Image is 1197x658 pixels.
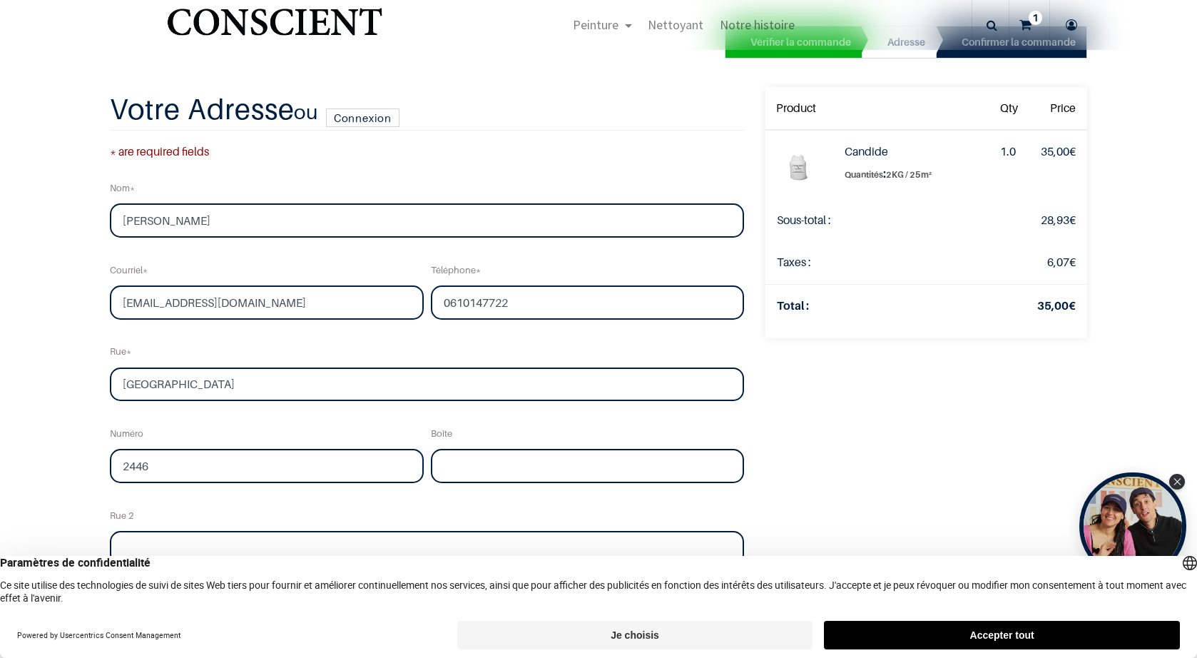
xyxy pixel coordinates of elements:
th: Qty [989,87,1029,130]
label: Boîte [431,418,452,449]
label: Rue [110,337,131,368]
div: Tolstoy bubble widget [1079,472,1186,579]
span: Peinture [573,16,618,33]
small: ou [294,100,319,123]
img: Candide (2KG / 25m²) [776,142,822,188]
span: 6,07 [1047,255,1069,269]
strong: Total : [777,298,809,313]
label: : [845,164,977,183]
td: Taxes : [765,241,944,284]
span: 28,93 [1041,213,1069,227]
td: Sous-total : [765,199,944,241]
div: Open Tolstoy [1079,472,1186,579]
span: 35,00 [1037,298,1069,313]
span: 2KG / 25m² [886,169,932,180]
sup: 1 [1029,11,1042,25]
a: Connexion [326,108,399,127]
span: 35,00 [1041,144,1069,158]
div: 1.0 [1000,142,1018,161]
span: € [1041,144,1076,158]
strong: Candide [845,144,888,158]
strong: € [1037,298,1076,313]
div: Close Tolstoy widget [1169,474,1185,490]
th: Product [765,87,833,130]
input: +33 [431,285,745,320]
th: Price [1029,87,1087,130]
span: Quantités [845,169,883,180]
span: € [1041,213,1076,227]
div: Open Tolstoy widget [1079,472,1186,579]
span: Notre histoire [720,16,795,33]
label: Courriel [110,255,148,285]
h2: Votre Adresse [110,93,744,131]
label: Téléphone [431,255,481,285]
label: Rue 2 [110,500,134,531]
label: Numéro [110,418,143,449]
label: Nom [110,173,135,203]
span: * are required fields [110,142,744,161]
span: € [1047,255,1076,269]
span: Nettoyant [648,16,703,33]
